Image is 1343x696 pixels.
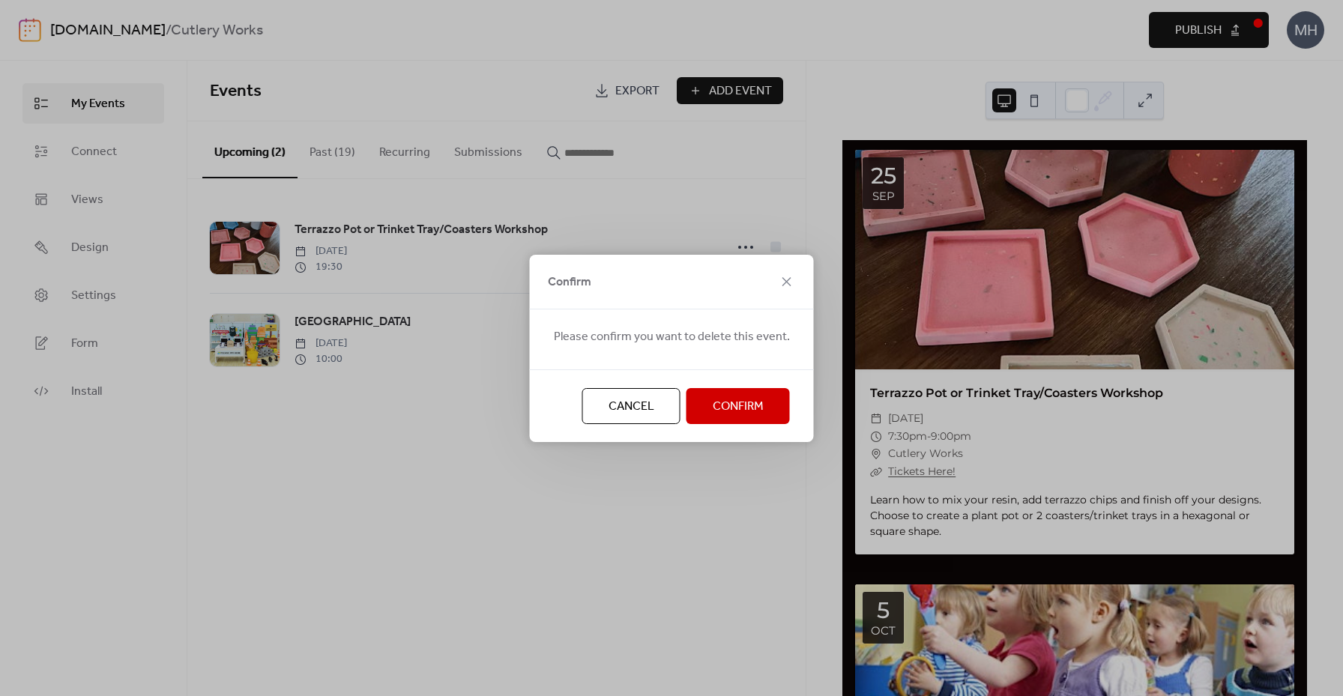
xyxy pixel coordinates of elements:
span: Please confirm you want to delete this event. [554,328,790,346]
span: Confirm [713,398,764,416]
span: Confirm [548,273,591,291]
button: Cancel [582,388,680,424]
button: Confirm [686,388,790,424]
span: Cancel [609,398,654,416]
